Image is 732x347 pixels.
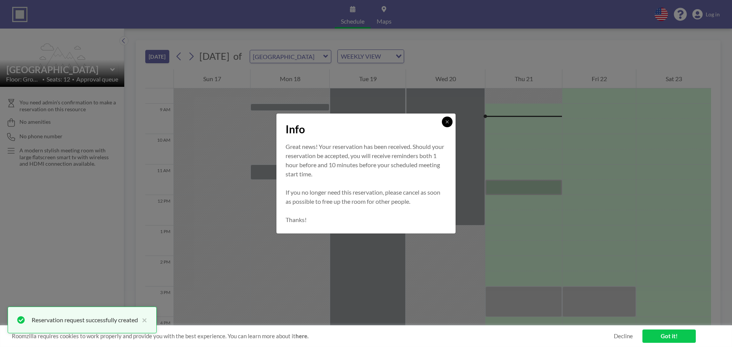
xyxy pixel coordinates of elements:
span: Roomzilla requires cookies to work properly and provide you with the best experience. You can lea... [12,333,614,340]
p: Great news! Your reservation has been received. Should your reservation be accepted, you will rec... [286,142,446,179]
span: Info [286,123,305,136]
a: here. [295,333,308,339]
a: Got it! [642,329,696,343]
a: Decline [614,333,633,340]
div: Reservation request successfully created [32,315,138,325]
p: Thanks! [286,215,446,224]
button: close [138,315,147,325]
p: If you no longer need this reservation, please cancel as soon as possible to free up the room for... [286,188,446,206]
